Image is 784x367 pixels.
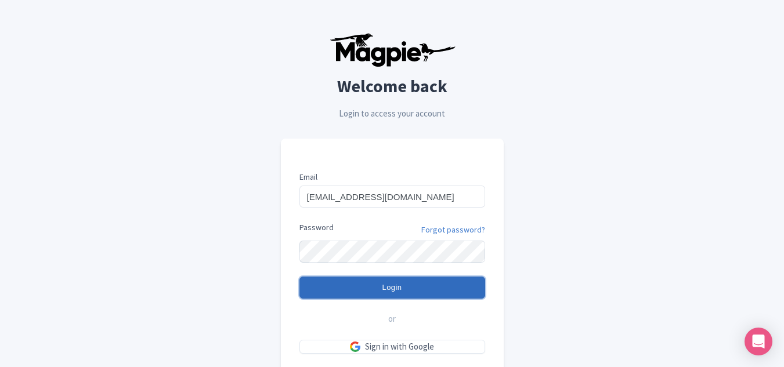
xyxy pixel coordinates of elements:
[281,77,504,96] h2: Welcome back
[299,277,485,299] input: Login
[745,328,772,355] div: Open Intercom Messenger
[281,107,504,121] p: Login to access your account
[299,186,485,208] input: you@example.com
[327,32,457,67] img: logo-ab69f6fb50320c5b225c76a69d11143b.png
[350,341,360,352] img: google.svg
[388,313,396,326] span: or
[421,224,485,236] a: Forgot password?
[299,171,485,183] label: Email
[299,221,334,234] label: Password
[299,340,485,354] a: Sign in with Google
